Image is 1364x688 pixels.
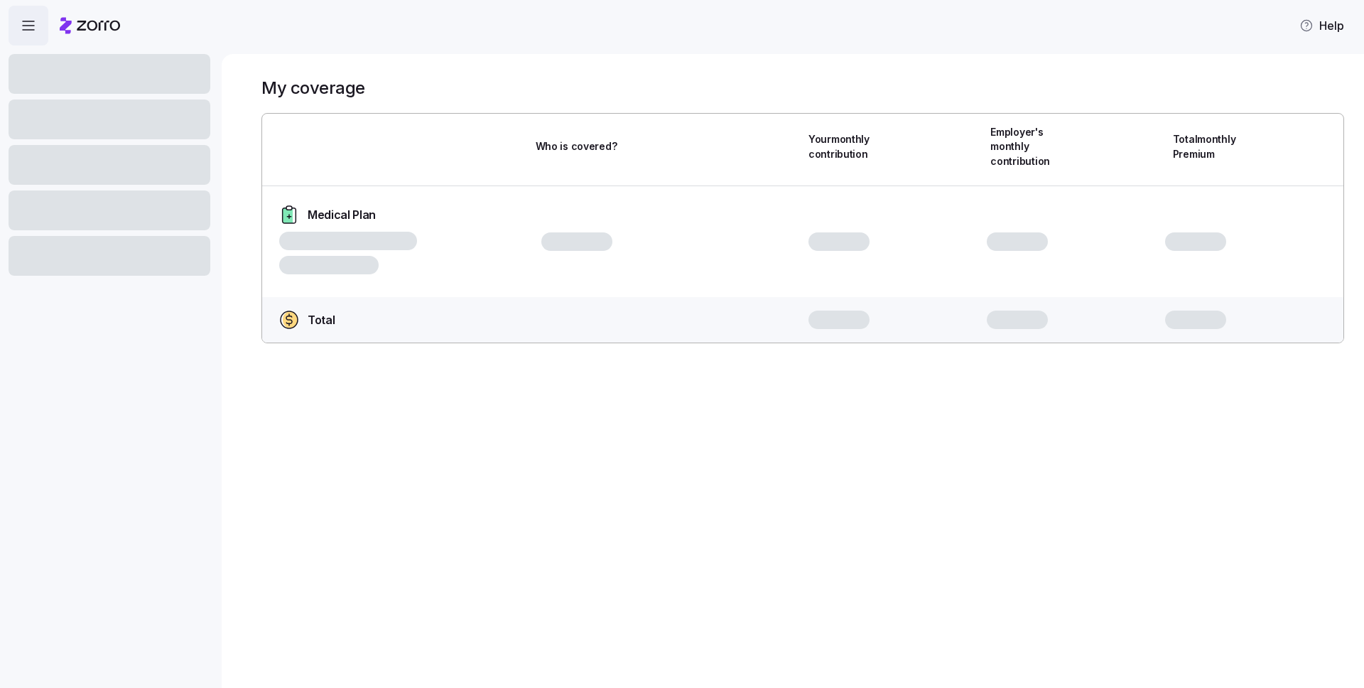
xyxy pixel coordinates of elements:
span: Your monthly contribution [808,132,888,161]
span: Employer's monthly contribution [990,125,1070,168]
span: Total monthly Premium [1173,132,1252,161]
h1: My coverage [261,77,365,99]
span: Medical Plan [308,206,376,224]
span: Total [308,311,335,329]
span: Help [1299,17,1344,34]
button: Help [1288,11,1355,40]
span: Who is covered? [536,139,617,154]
